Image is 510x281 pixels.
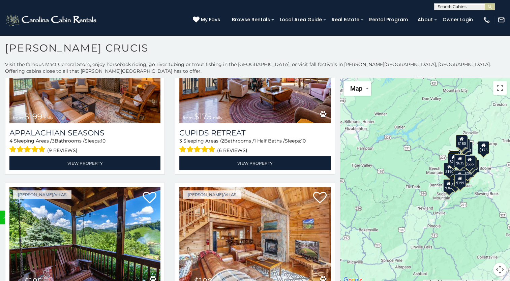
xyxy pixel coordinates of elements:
[466,157,477,170] div: $349
[461,142,472,154] div: $155
[454,154,466,167] div: $635
[179,128,330,137] a: Cupids Retreat
[193,16,222,24] a: My Favs
[464,155,475,168] div: $565
[183,190,241,199] a: [PERSON_NAME]/Vilas
[143,191,156,205] a: Add to favorites
[313,191,327,205] a: Add to favorites
[254,138,285,144] span: 1 Half Baths /
[328,14,363,25] a: Real Estate
[213,115,222,120] span: daily
[462,164,473,177] div: $200
[24,112,42,121] span: $199
[498,16,505,24] img: mail-regular-white.png
[9,138,12,144] span: 4
[5,13,98,27] img: White-1-2.png
[343,81,371,96] button: Change map style
[493,263,507,276] button: Map camera controls
[9,137,160,155] div: Sleeping Areas / Bathrooms / Sleeps:
[350,85,362,92] span: Map
[301,138,306,144] span: 10
[444,162,455,175] div: $190
[179,137,330,155] div: Sleeping Areas / Bathrooms / Sleeps:
[221,138,224,144] span: 2
[366,14,411,25] a: Rental Program
[179,138,182,144] span: 3
[47,146,78,155] span: (9 reviews)
[183,115,193,120] span: from
[450,176,461,188] div: $230
[454,174,466,187] div: $199
[448,153,459,165] div: $245
[468,159,479,172] div: $210
[443,179,454,192] div: $300
[483,16,490,24] img: phone-regular-white.png
[179,156,330,170] a: View Property
[449,151,460,163] div: $305
[9,128,160,137] a: Appalachian Seasons
[454,170,465,183] div: $250
[414,14,436,25] a: About
[478,141,489,154] div: $175
[101,138,106,144] span: 10
[52,138,55,144] span: 3
[456,134,467,147] div: $180
[229,14,273,25] a: Browse Rentals
[459,162,471,175] div: $410
[44,115,53,120] span: daily
[13,190,71,199] a: [PERSON_NAME]/Vilas
[276,14,325,25] a: Local Area Guide
[493,81,507,95] button: Toggle fullscreen view
[217,146,247,155] span: (6 reviews)
[201,16,220,23] span: My Favs
[13,115,23,120] span: from
[456,136,468,149] div: $185
[9,156,160,170] a: View Property
[439,14,476,25] a: Owner Login
[194,112,212,121] span: $175
[458,139,470,152] div: $185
